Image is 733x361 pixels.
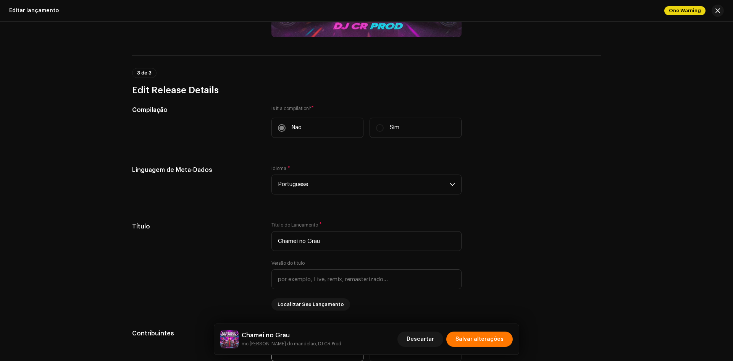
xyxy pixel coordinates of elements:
[397,332,443,347] button: Descartar
[271,222,322,228] label: Título do Lançamento
[132,329,259,338] h5: Contribuintes
[132,222,259,231] h5: Título
[271,269,462,289] input: por exemplo, Live, remix, remasterizado...
[242,340,341,348] small: Chamei no Grau
[278,297,344,312] span: Localizar Seu Lançamento
[292,124,302,132] p: Não
[137,71,152,75] span: 3 de 3
[455,332,504,347] span: Salvar alterações
[446,332,513,347] button: Salvar alterações
[271,260,305,266] label: Versão do título
[220,330,239,348] img: f26dd638-1c5d-46db-9303-b64ccf7f7ea2
[271,231,462,251] input: e.g. My Great Song
[390,124,399,132] p: Sim
[407,332,434,347] span: Descartar
[278,175,450,194] span: Portuguese
[132,84,601,96] h3: Edit Release Details
[271,105,462,112] label: Is it a compilation?
[271,298,350,311] button: Localizar Seu Lançamento
[271,165,290,172] label: Idioma
[450,175,455,194] div: dropdown trigger
[132,165,259,175] h5: Linguagem de Meta-Dados
[132,105,259,115] h5: Compilação
[242,331,341,340] h5: Chamei no Grau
